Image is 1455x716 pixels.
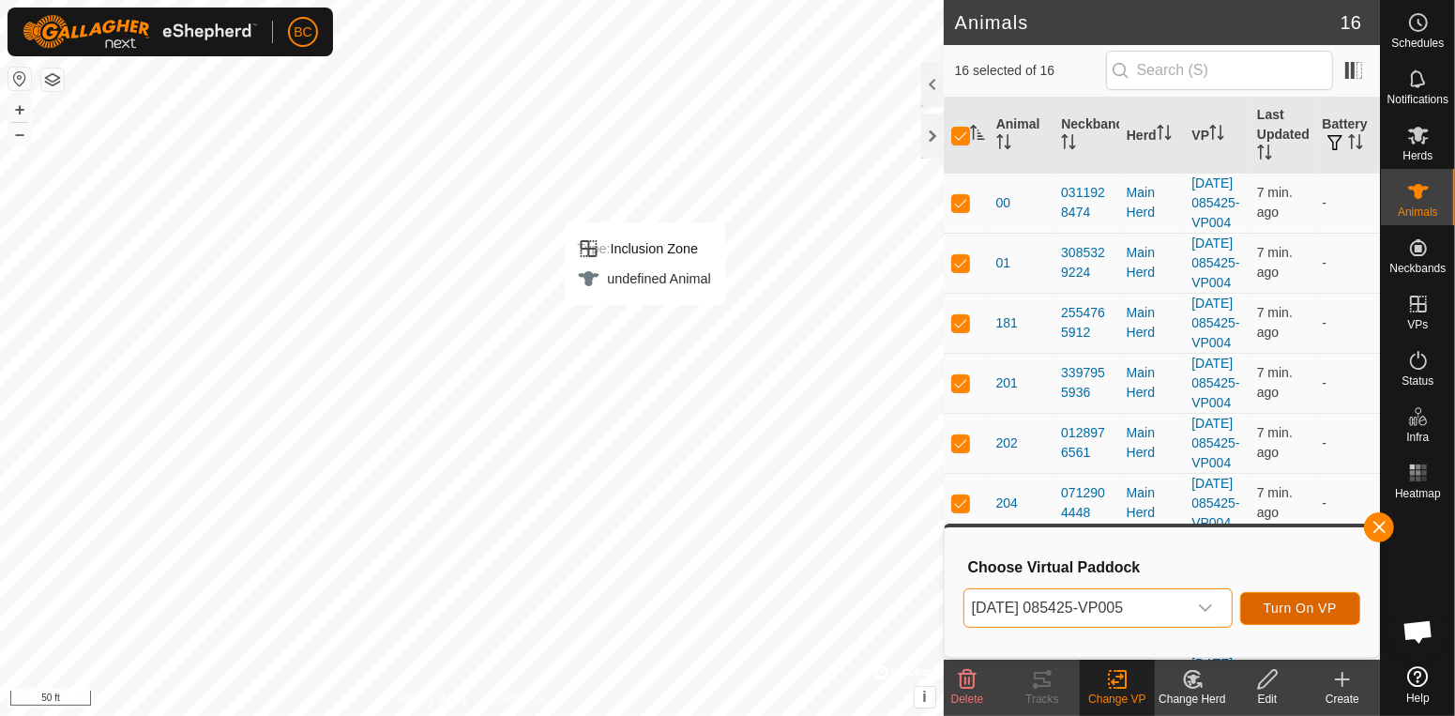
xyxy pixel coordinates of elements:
span: VPs [1407,319,1428,330]
button: i [915,687,935,708]
p-sorticon: Activate to sort [1348,137,1363,152]
div: 0712904448 [1061,483,1112,523]
span: 202 [996,434,1018,453]
td: - [1314,173,1380,233]
td: - [1314,413,1380,473]
a: [DATE] 085425-VP004 [1191,356,1239,410]
th: Last Updated [1250,98,1315,174]
div: Change Herd [1155,691,1230,708]
span: Oct 15, 2025, 3:06 PM [1257,245,1293,280]
button: – [8,123,31,145]
div: dropdown trigger [1187,589,1224,627]
div: undefined Animal [577,267,710,290]
p-sorticon: Activate to sort [1257,147,1272,162]
span: Schedules [1391,38,1444,49]
span: 204 [996,494,1018,513]
p-sorticon: Activate to sort [970,128,985,143]
th: Battery [1314,98,1380,174]
span: 16 [1341,8,1361,37]
div: Tracks [1005,691,1080,708]
span: i [922,689,926,705]
div: Open chat [1390,603,1447,660]
div: Main Herd [1127,243,1177,282]
span: Oct 15, 2025, 3:06 PM [1257,485,1293,520]
span: Help [1406,693,1430,704]
span: Neckbands [1389,263,1446,274]
a: Privacy Policy [398,692,468,708]
div: Main Herd [1127,183,1177,222]
span: Herds [1402,150,1432,161]
span: BC [294,23,311,42]
p-sorticon: Activate to sort [1061,137,1076,152]
span: 201 [996,373,1018,393]
button: Turn On VP [1240,592,1360,625]
span: Animals [1398,206,1438,218]
span: Heatmap [1395,488,1441,499]
img: Gallagher Logo [23,15,257,49]
div: Main Herd [1127,303,1177,343]
input: Search (S) [1106,51,1333,90]
span: 00 [996,193,1011,213]
a: [DATE] 085425-VP004 [1191,236,1239,290]
div: 2554765912 [1061,303,1112,343]
span: 01 [996,253,1011,273]
p-sorticon: Activate to sort [1209,128,1224,143]
td: - [1314,353,1380,413]
span: Oct 15, 2025, 3:06 PM [1257,305,1293,340]
span: Oct 15, 2025, 3:06 PM [1257,185,1293,220]
span: Oct 15, 2025, 3:06 PM [1257,365,1293,400]
div: Edit [1230,691,1305,708]
td: - [1314,473,1380,533]
span: Oct 15, 2025, 3:06 PM [1257,425,1293,460]
a: [DATE] 085425-VP004 [1191,175,1239,230]
span: Delete [951,693,984,706]
div: Inclusion Zone [577,237,710,260]
span: 181 [996,313,1018,333]
td: - [1314,233,1380,293]
th: VP [1184,98,1250,174]
span: Turn On VP [1264,601,1337,616]
span: Notifications [1387,94,1448,105]
p-sorticon: Activate to sort [996,137,1011,152]
div: 0311928474 [1061,183,1112,222]
h2: Animals [955,11,1341,34]
a: [DATE] 085425-VP004 [1191,416,1239,470]
th: Animal [989,98,1054,174]
p-sorticon: Activate to sort [1157,128,1172,143]
a: [DATE] 085425-VP004 [1191,476,1239,530]
span: 16 selected of 16 [955,61,1106,81]
div: 0128976561 [1061,423,1112,463]
th: Herd [1119,98,1185,174]
div: 3085329224 [1061,243,1112,282]
div: 3397955936 [1061,363,1112,403]
a: Contact Us [491,692,546,708]
h3: Choose Virtual Paddock [968,558,1360,576]
a: [DATE] 085425-VP004 [1191,296,1239,350]
div: Main Herd [1127,423,1177,463]
th: Neckband [1053,98,1119,174]
div: Main Herd [1127,483,1177,523]
div: Create [1305,691,1380,708]
button: + [8,99,31,121]
td: - [1314,293,1380,353]
button: Map Layers [41,69,64,91]
div: Main Herd [1127,363,1177,403]
div: Change VP [1080,691,1155,708]
button: Reset Map [8,68,31,90]
span: 2025-10-08 085425-VP005 [964,589,1187,627]
a: Help [1381,659,1455,711]
span: Infra [1406,432,1429,443]
span: Status [1402,375,1433,387]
